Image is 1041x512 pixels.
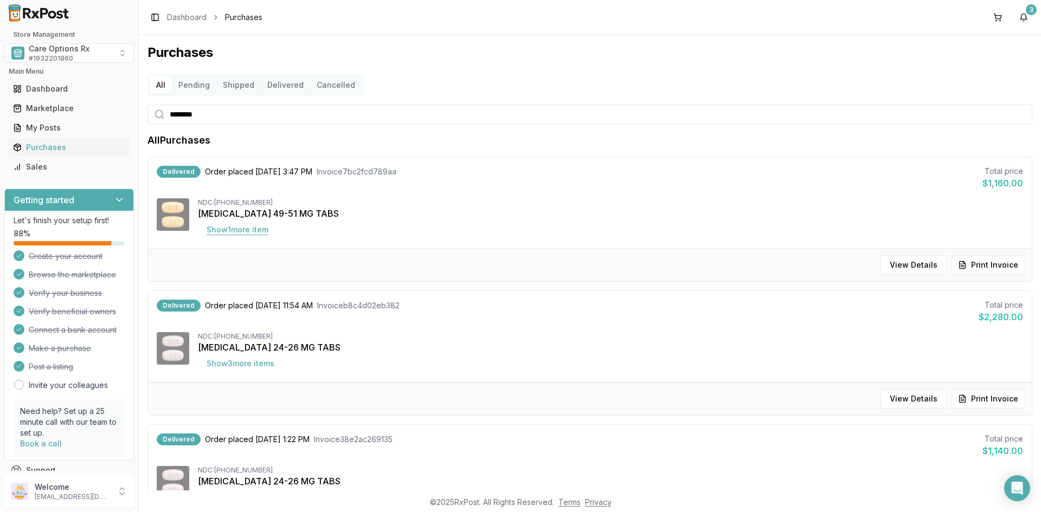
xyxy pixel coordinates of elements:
[147,133,210,148] h1: All Purchases
[198,488,277,507] button: Show1more item
[35,482,110,492] p: Welcome
[13,103,125,114] div: Marketplace
[982,433,1023,444] div: Total price
[1015,9,1032,26] button: 3
[198,466,1023,475] div: NDC: [PHONE_NUMBER]
[29,306,116,317] span: Verify beneficial owners
[167,12,207,23] a: Dashboard
[4,80,134,98] button: Dashboard
[11,483,28,500] img: User avatar
[167,12,262,23] nav: breadcrumb
[20,406,118,438] p: Need help? Set up a 25 minute call with our team to set up.
[9,138,130,157] a: Purchases
[225,12,262,23] span: Purchases
[4,139,134,156] button: Purchases
[261,76,310,94] button: Delivered
[198,475,1023,488] div: [MEDICAL_DATA] 24-26 MG TABS
[14,215,125,226] p: Let's finish your setup first!
[314,434,393,445] span: Invoice 38e2ac269135
[4,43,134,63] button: Select a view
[157,198,189,231] img: Entresto 49-51 MG TABS
[172,76,216,94] button: Pending
[157,300,201,312] div: Delivered
[205,300,313,311] span: Order placed [DATE] 11:54 AM
[13,142,125,153] div: Purchases
[9,99,130,118] a: Marketplace
[157,466,189,498] img: Entresto 24-26 MG TABS
[14,193,74,206] h3: Getting started
[310,76,362,94] button: Cancelled
[4,158,134,176] button: Sales
[317,300,400,311] span: Invoice b8c4d02eb382
[4,4,74,22] img: RxPost Logo
[205,166,312,177] span: Order placed [DATE] 3:47 PM
[14,228,30,239] span: 88 %
[4,461,134,480] button: Support
[13,83,125,94] div: Dashboard
[29,343,91,354] span: Make a purchase
[9,67,130,76] h2: Main Menu
[216,76,261,94] button: Shipped
[150,76,172,94] button: All
[9,157,130,177] a: Sales
[1026,4,1037,15] div: 3
[20,439,62,448] a: Book a call
[29,380,108,391] a: Invite your colleagues
[157,433,201,445] div: Delivered
[198,207,1023,220] div: [MEDICAL_DATA] 49-51 MG TABS
[982,166,1023,177] div: Total price
[198,354,283,373] button: Show3more items
[982,177,1023,190] div: $1,160.00
[198,341,1023,354] div: [MEDICAL_DATA] 24-26 MG TABS
[157,332,189,365] img: Entresto 24-26 MG TABS
[585,497,612,507] a: Privacy
[881,389,947,409] button: View Details
[317,166,396,177] span: Invoice 7bc2fcd789aa
[558,497,581,507] a: Terms
[29,288,102,299] span: Verify your business
[29,325,117,335] span: Connect a bank account
[29,54,73,63] span: # 1932201860
[951,255,1025,275] button: Print Invoice
[29,269,116,280] span: Browse the marketplace
[13,161,125,172] div: Sales
[1004,475,1030,501] div: Open Intercom Messenger
[979,300,1023,310] div: Total price
[205,434,310,445] span: Order placed [DATE] 1:22 PM
[29,251,102,262] span: Create your account
[982,444,1023,457] div: $1,140.00
[29,43,89,54] span: Care Options Rx
[4,119,134,137] button: My Posts
[979,310,1023,323] div: $2,280.00
[157,166,201,178] div: Delivered
[4,30,134,39] h2: Store Management
[9,79,130,99] a: Dashboard
[29,361,73,372] span: Post a listing
[13,122,125,133] div: My Posts
[147,44,1032,61] h1: Purchases
[35,492,110,501] p: [EMAIL_ADDRESS][DOMAIN_NAME]
[198,198,1023,207] div: NDC: [PHONE_NUMBER]
[198,332,1023,341] div: NDC: [PHONE_NUMBER]
[881,255,947,275] button: View Details
[951,389,1025,409] button: Print Invoice
[9,118,130,138] a: My Posts
[4,100,134,117] button: Marketplace
[198,220,277,239] button: Show1more item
